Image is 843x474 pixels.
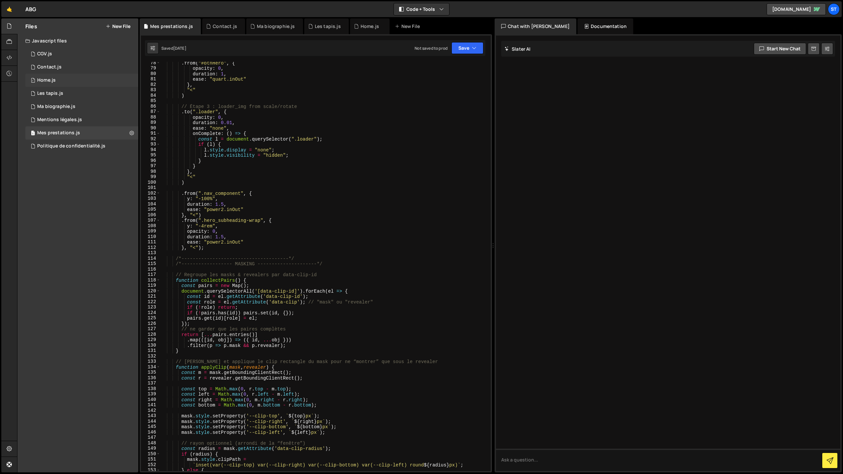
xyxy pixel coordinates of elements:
div: 105 [141,207,160,212]
div: Javascript files [17,34,138,47]
h2: Files [25,23,37,30]
div: Saved [161,45,186,51]
div: 122 [141,299,160,305]
div: Contact.js [37,64,62,70]
div: CGV.js [37,51,52,57]
div: 149 [141,446,160,451]
div: 101 [141,185,160,191]
div: Chat with [PERSON_NAME] [495,18,576,34]
div: 109 [141,228,160,234]
div: 16686/46109.js [25,100,138,113]
div: 100 [141,180,160,185]
div: 112 [141,245,160,250]
div: 79 [141,66,160,71]
div: 82 [141,82,160,88]
div: New File [395,23,422,30]
div: 106 [141,212,160,218]
button: Save [451,42,483,54]
div: 104 [141,201,160,207]
div: 151 [141,457,160,462]
div: [DATE] [173,45,186,51]
div: 136 [141,375,160,381]
div: 115 [141,261,160,267]
div: 133 [141,359,160,364]
div: 90 [141,125,160,131]
div: 84 [141,93,160,98]
div: 87 [141,109,160,115]
div: 135 [141,370,160,375]
button: New File [106,24,130,29]
div: 16686/46111.js [25,74,138,87]
div: 102 [141,191,160,196]
div: 108 [141,223,160,229]
div: 137 [141,381,160,386]
div: Les tapis.js [37,91,63,96]
div: Les tapis.js [315,23,341,30]
div: Not saved to prod [415,45,448,51]
div: Mes prestations.js [37,130,80,136]
div: 152 [141,462,160,468]
div: 80 [141,71,160,77]
div: 16686/46215.js [25,61,138,74]
h2: Slater AI [504,46,531,52]
div: 110 [141,234,160,240]
div: 120 [141,288,160,294]
div: 97 [141,163,160,169]
button: Start new chat [754,43,806,55]
div: 129 [141,337,160,343]
div: 92 [141,136,160,142]
div: 16686/46185.js [25,87,138,100]
div: 81 [141,76,160,82]
div: Documentation [578,18,633,34]
div: 127 [141,326,160,332]
div: 114 [141,256,160,261]
div: 132 [141,354,160,359]
div: 128 [141,332,160,337]
div: 78 [141,60,160,66]
div: 142 [141,408,160,413]
div: 93 [141,142,160,147]
div: 134 [141,364,160,370]
div: 91 [141,131,160,136]
div: 141 [141,402,160,408]
a: [DOMAIN_NAME] [767,3,826,15]
div: 140 [141,397,160,403]
div: Home.js [361,23,379,30]
div: 148 [141,440,160,446]
div: 94 [141,147,160,153]
div: 103 [141,196,160,201]
div: Home.js [37,77,56,83]
div: 16686/46408.js [25,113,138,126]
div: 83 [141,87,160,93]
div: Politique de confidentialité.js [37,143,105,149]
div: Mes prestations.js [150,23,193,30]
div: Mentions légales.js [37,117,82,123]
div: 86 [141,104,160,109]
div: 145 [141,424,160,430]
div: 111 [141,239,160,245]
div: 85 [141,98,160,104]
div: Ma biographie.js [257,23,295,30]
a: St [828,3,840,15]
div: 16686/46410.js [25,47,138,61]
div: 119 [141,283,160,288]
button: Code + Tools [394,3,449,15]
div: 143 [141,413,160,419]
div: ABG [25,5,36,13]
div: 98 [141,169,160,174]
a: 🤙 [1,1,17,17]
div: 16686/46222.js [25,126,138,140]
div: 121 [141,294,160,299]
div: 117 [141,272,160,277]
div: 113 [141,250,160,256]
div: 96 [141,158,160,164]
div: 131 [141,348,160,354]
div: 130 [141,343,160,348]
span: 1 [31,78,35,84]
div: 16686/46409.js [25,140,138,153]
div: 95 [141,152,160,158]
div: 118 [141,277,160,283]
div: 89 [141,120,160,125]
div: 139 [141,391,160,397]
